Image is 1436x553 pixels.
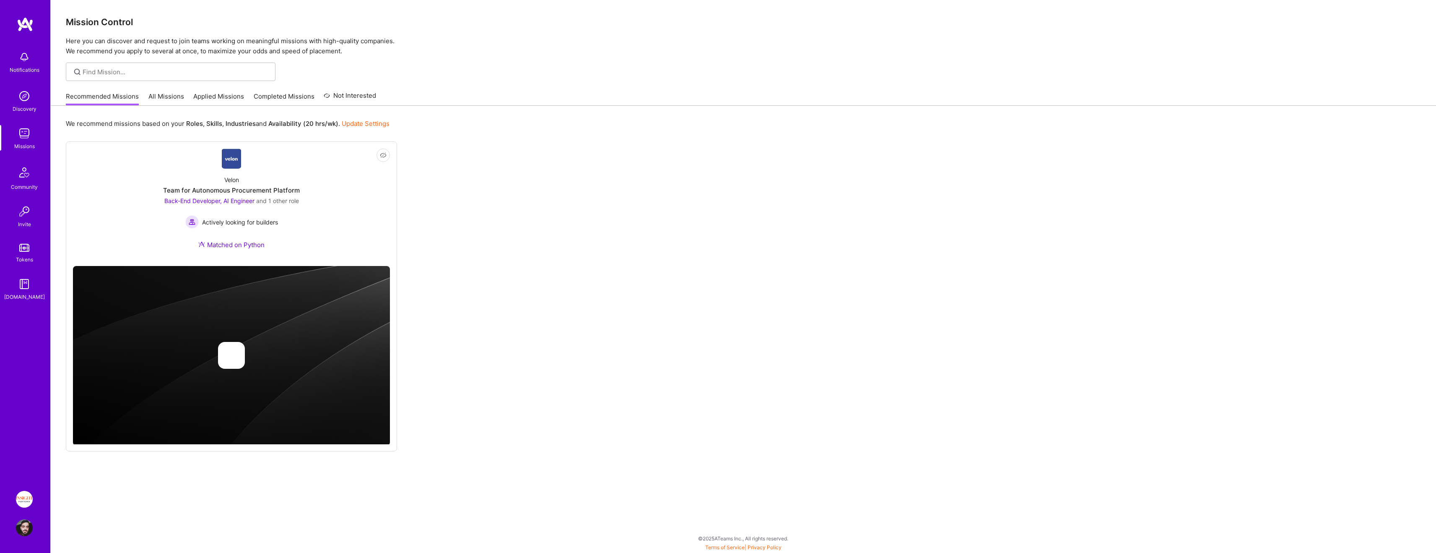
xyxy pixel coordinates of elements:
[16,49,33,65] img: bell
[14,491,35,508] a: Insight Partners: Data & AI - Sourcing
[193,92,244,106] a: Applied Missions
[256,197,299,204] span: and 1 other role
[13,104,36,113] div: Discovery
[16,276,33,292] img: guide book
[16,491,33,508] img: Insight Partners: Data & AI - Sourcing
[748,544,782,550] a: Privacy Policy
[148,92,184,106] a: All Missions
[186,120,203,128] b: Roles
[16,88,33,104] img: discovery
[66,92,139,106] a: Recommended Missions
[11,183,38,191] div: Community
[324,91,376,106] a: Not Interested
[342,120,390,128] a: Update Settings
[16,255,33,264] div: Tokens
[14,142,35,151] div: Missions
[202,218,278,227] span: Actively looking for builders
[50,528,1436,549] div: © 2025 ATeams Inc., All rights reserved.
[198,241,205,248] img: Ateam Purple Icon
[83,68,269,76] input: Find Mission...
[66,36,1421,56] p: Here you can discover and request to join teams working on meaningful missions with high-quality ...
[14,162,34,183] img: Community
[380,152,387,159] i: icon EyeClosed
[73,266,390,445] img: cover
[705,544,745,550] a: Terms of Service
[14,519,35,536] a: User Avatar
[163,186,300,195] div: Team for Autonomous Procurement Platform
[16,519,33,536] img: User Avatar
[16,203,33,220] img: Invite
[185,215,199,229] img: Actively looking for builders
[206,120,222,128] b: Skills
[218,342,245,369] img: Company logo
[73,149,390,259] a: Company LogoVelonTeam for Autonomous Procurement PlatformBack-End Developer, AI Engineer and 1 ot...
[4,292,45,301] div: [DOMAIN_NAME]
[18,220,31,229] div: Invite
[224,175,239,184] div: Velon
[66,119,390,128] p: We recommend missions based on your , , and .
[268,120,338,128] b: Availability (20 hrs/wk)
[16,125,33,142] img: teamwork
[254,92,314,106] a: Completed Missions
[164,197,254,204] span: Back-End Developer, AI Engineer
[222,149,241,169] img: Company Logo
[73,67,82,77] i: icon SearchGrey
[226,120,256,128] b: Industries
[10,65,39,74] div: Notifications
[17,17,34,32] img: logo
[705,544,782,550] span: |
[198,240,265,249] div: Matched on Python
[66,17,1421,27] h3: Mission Control
[19,244,29,252] img: tokens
